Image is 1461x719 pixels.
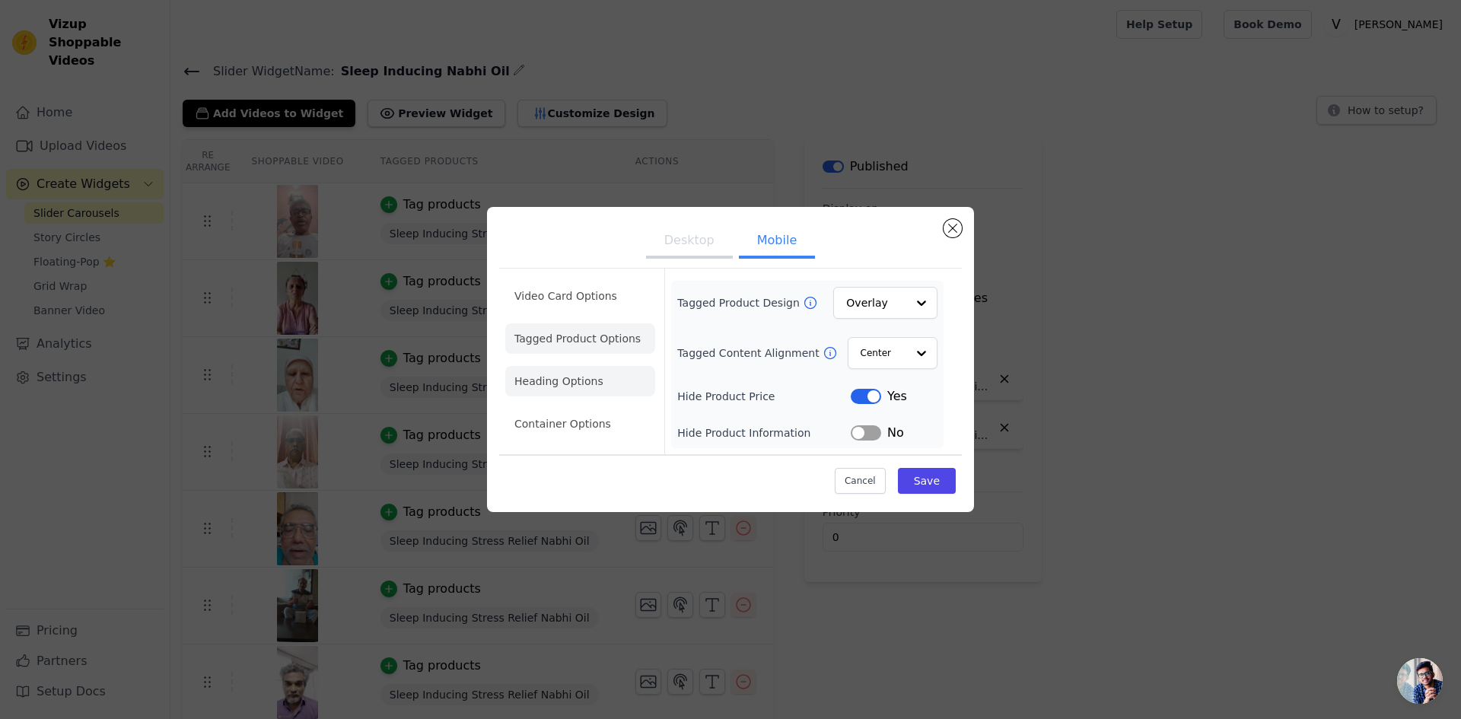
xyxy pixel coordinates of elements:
[898,468,956,494] button: Save
[677,425,851,441] label: Hide Product Information
[1397,658,1443,704] a: Open chat
[944,219,962,237] button: Close modal
[505,281,655,311] li: Video Card Options
[677,345,822,361] label: Tagged Content Alignment
[677,295,802,310] label: Tagged Product Design
[835,468,886,494] button: Cancel
[887,424,904,442] span: No
[505,409,655,439] li: Container Options
[739,225,815,259] button: Mobile
[505,323,655,354] li: Tagged Product Options
[887,387,907,406] span: Yes
[646,225,733,259] button: Desktop
[677,389,851,404] label: Hide Product Price
[505,366,655,396] li: Heading Options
